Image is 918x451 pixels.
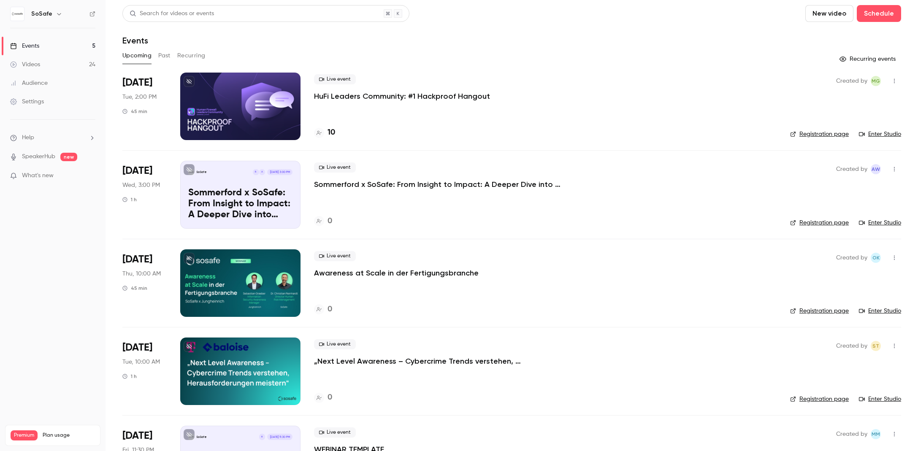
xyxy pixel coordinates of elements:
[122,270,161,278] span: Thu, 10:00 AM
[836,76,867,86] span: Created by
[314,251,356,261] span: Live event
[314,74,356,84] span: Live event
[180,161,301,228] a: Sommerford x SoSafe: From Insight to Impact: A Deeper Dive into Behavioral Science in Cybersecuri...
[328,216,332,227] h4: 0
[122,253,152,266] span: [DATE]
[31,10,52,18] h6: SoSafe
[836,429,867,439] span: Created by
[790,307,849,315] a: Registration page
[314,216,332,227] a: 0
[872,253,880,263] span: OK
[22,133,34,142] span: Help
[328,392,332,403] h4: 0
[872,164,880,174] span: AW
[872,76,880,86] span: MG
[267,434,292,440] span: [DATE] 11:30 PM
[314,392,332,403] a: 0
[259,169,265,176] div: A
[196,435,207,439] p: SoSafe
[85,172,95,180] iframe: Noticeable Trigger
[259,433,265,440] div: H
[836,52,901,66] button: Recurring events
[790,219,849,227] a: Registration page
[158,49,171,62] button: Past
[122,338,167,405] div: Sep 9 Tue, 10:00 AM (Europe/Berlin)
[22,152,55,161] a: SpeakerHub
[122,161,167,228] div: Sep 3 Wed, 3:00 PM (Europe/Berlin)
[314,162,356,173] span: Live event
[43,432,95,439] span: Plan usage
[122,35,148,46] h1: Events
[10,42,39,50] div: Events
[857,5,901,22] button: Schedule
[267,169,292,175] span: [DATE] 3:00 PM
[188,188,292,220] p: Sommerford x SoSafe: From Insight to Impact: A Deeper Dive into Behavioral Science in Cybersecurity
[122,76,152,89] span: [DATE]
[859,219,901,227] a: Enter Studio
[314,356,567,366] a: „Next Level Awareness – Cybercrime Trends verstehen, Herausforderungen meistern“ Telekom Schweiz ...
[314,304,332,315] a: 0
[314,339,356,349] span: Live event
[871,164,881,174] span: Alexandra Wasilewski
[872,341,879,351] span: ST
[122,164,152,178] span: [DATE]
[836,164,867,174] span: Created by
[314,268,479,278] a: Awareness at Scale in der Fertigungsbranche
[122,196,137,203] div: 1 h
[328,127,335,138] h4: 10
[122,108,147,115] div: 45 min
[122,285,147,292] div: 45 min
[871,253,881,263] span: Olga Krukova
[122,249,167,317] div: Sep 4 Thu, 10:00 AM (Europe/Berlin)
[122,181,160,189] span: Wed, 3:00 PM
[10,133,95,142] li: help-dropdown-opener
[122,73,167,140] div: Aug 19 Tue, 2:00 PM (Europe/Paris)
[10,97,44,106] div: Settings
[859,307,901,315] a: Enter Studio
[314,179,567,189] a: Sommerford x SoSafe: From Insight to Impact: A Deeper Dive into Behavioral Science in Cybersecurity
[130,9,214,18] div: Search for videos or events
[328,304,332,315] h4: 0
[252,169,259,176] div: R
[122,341,152,354] span: [DATE]
[872,429,880,439] span: MM
[836,341,867,351] span: Created by
[790,130,849,138] a: Registration page
[122,429,152,443] span: [DATE]
[871,429,881,439] span: Max Mertznich
[122,373,137,380] div: 1 h
[859,130,901,138] a: Enter Studio
[177,49,206,62] button: Recurring
[10,79,48,87] div: Audience
[836,253,867,263] span: Created by
[22,171,54,180] span: What's new
[871,341,881,351] span: Stefanie Theil
[10,60,40,69] div: Videos
[196,170,207,174] p: SoSafe
[122,93,157,101] span: Tue, 2:00 PM
[122,49,152,62] button: Upcoming
[122,358,160,366] span: Tue, 10:00 AM
[314,127,335,138] a: 10
[60,153,77,161] span: new
[805,5,853,22] button: New video
[11,7,24,21] img: SoSafe
[11,430,38,440] span: Premium
[859,395,901,403] a: Enter Studio
[314,91,490,101] a: HuFi Leaders Community: #1 Hackproof Hangout
[871,76,881,86] span: Melissa Giwa
[314,427,356,437] span: Live event
[790,395,849,403] a: Registration page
